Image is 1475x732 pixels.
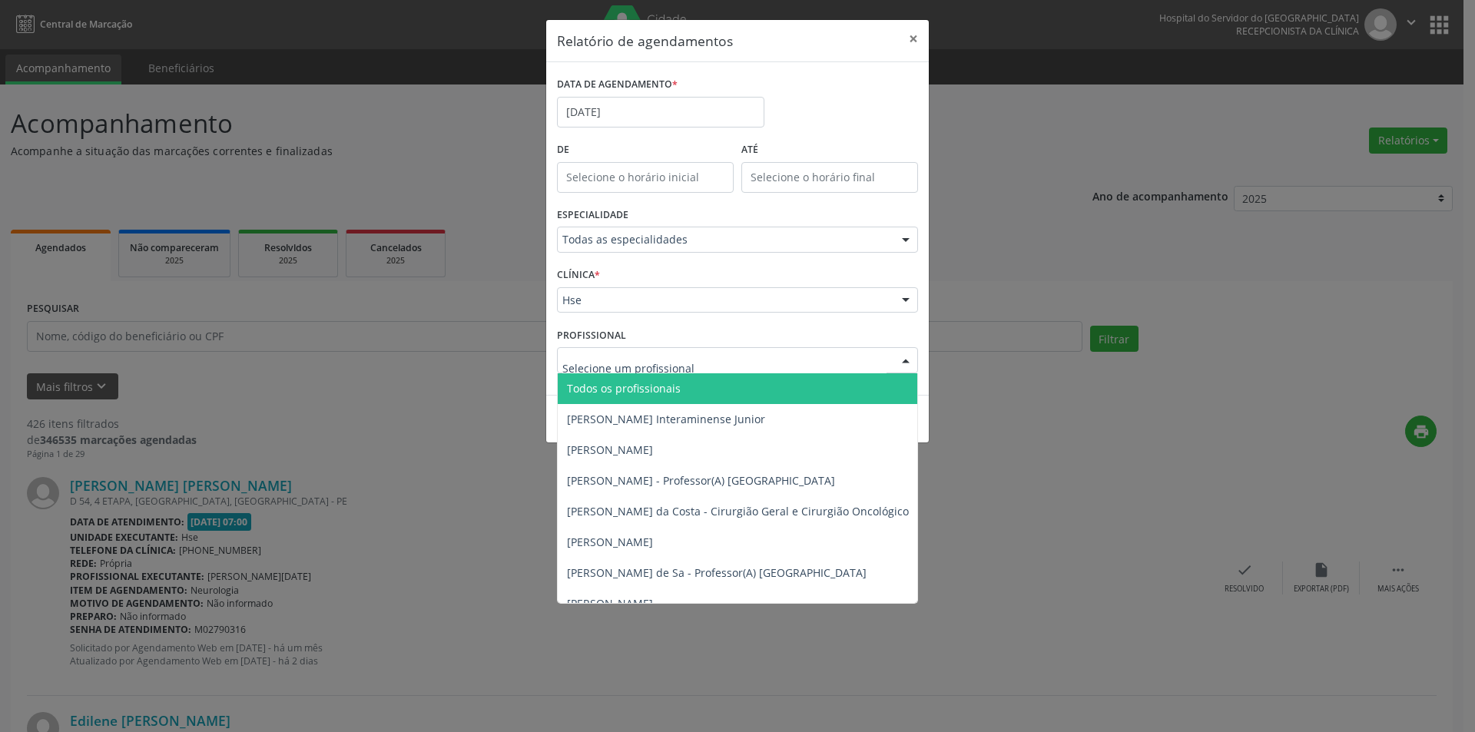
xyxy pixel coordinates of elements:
span: [PERSON_NAME] [567,442,653,457]
h5: Relatório de agendamentos [557,31,733,51]
label: De [557,138,734,162]
input: Selecione uma data ou intervalo [557,97,764,128]
span: [PERSON_NAME] Interaminense Junior [567,412,765,426]
span: [PERSON_NAME] [567,535,653,549]
input: Selecione o horário final [741,162,918,193]
span: [PERSON_NAME] [567,596,653,611]
span: [PERSON_NAME] da Costa - Cirurgião Geral e Cirurgião Oncológico [567,504,909,518]
label: DATA DE AGENDAMENTO [557,73,678,97]
label: ESPECIALIDADE [557,204,628,227]
label: ATÉ [741,138,918,162]
span: Todos os profissionais [567,381,681,396]
span: [PERSON_NAME] de Sa - Professor(A) [GEOGRAPHIC_DATA] [567,565,867,580]
span: Hse [562,293,887,308]
input: Selecione o horário inicial [557,162,734,193]
span: Todas as especialidades [562,232,887,247]
input: Selecione um profissional [562,353,887,383]
span: [PERSON_NAME] - Professor(A) [GEOGRAPHIC_DATA] [567,473,835,488]
button: Close [898,20,929,58]
label: CLÍNICA [557,263,600,287]
label: PROFISSIONAL [557,323,626,347]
